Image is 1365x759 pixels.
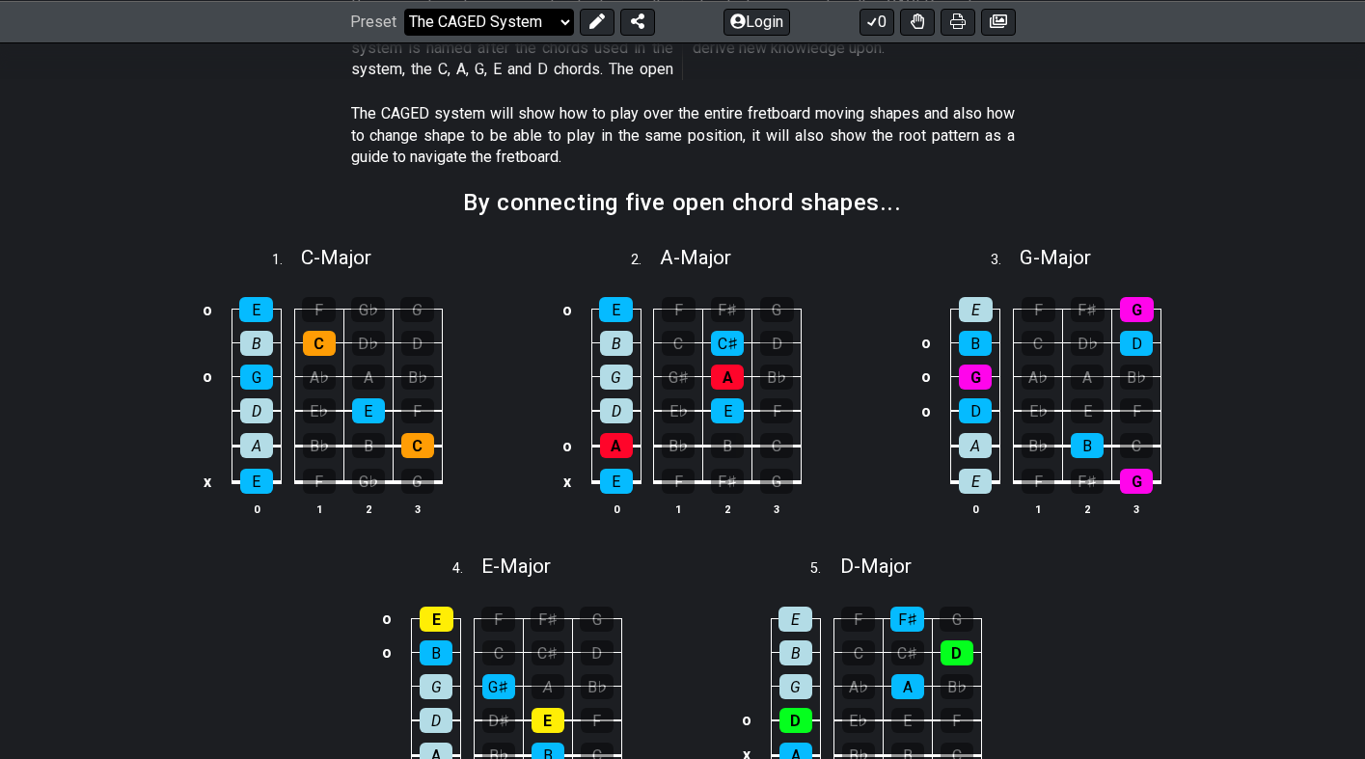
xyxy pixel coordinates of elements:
span: A - Major [660,246,731,269]
div: E [711,398,744,423]
th: 1 [654,499,703,519]
button: 0 [860,8,894,35]
div: B♭ [1022,433,1054,458]
div: F♯ [711,297,745,322]
h2: By connecting five open chord shapes... [463,192,901,213]
div: A [959,433,992,458]
div: B [1071,433,1104,458]
div: A♭ [303,365,336,390]
div: G♭ [351,297,385,322]
div: G♯ [662,365,695,390]
button: Login [723,8,790,35]
div: D [420,708,452,733]
div: A [891,674,924,699]
div: F♯ [531,607,564,632]
div: B♭ [303,433,336,458]
div: G [760,469,793,494]
div: B [779,640,812,665]
div: G [1120,469,1153,494]
div: B [352,433,385,458]
div: C [662,331,695,356]
div: G [580,607,614,632]
th: 0 [591,499,641,519]
div: G [940,607,973,632]
div: E [600,469,633,494]
div: F [760,398,793,423]
td: o [556,428,579,464]
span: 2 . [631,250,660,271]
p: The CAGED system will show how to play over the entire fretboard moving shapes and also how to ch... [351,103,1015,168]
span: 1 . [272,250,301,271]
div: C [303,331,336,356]
div: G [779,674,812,699]
div: A [352,365,385,390]
th: 1 [1014,499,1063,519]
span: 5 . [810,558,839,580]
td: o [915,326,938,360]
td: x [556,463,579,500]
div: F [1120,398,1153,423]
div: B♭ [941,674,973,699]
div: E [778,607,812,632]
div: B [420,640,452,665]
td: o [915,393,938,428]
div: E♭ [303,398,336,423]
div: A [1071,365,1104,390]
div: C [482,640,515,665]
div: F♯ [1071,297,1105,322]
div: E [352,398,385,423]
div: B [600,331,633,356]
div: B♭ [581,674,614,699]
button: Edit Preset [580,8,614,35]
th: 2 [1063,499,1112,519]
div: E [239,297,273,322]
div: C [760,433,793,458]
div: F♯ [711,469,744,494]
div: A♭ [842,674,875,699]
div: C♯ [711,331,744,356]
div: F [1022,469,1054,494]
td: o [915,360,938,393]
div: F [581,708,614,733]
div: F [302,297,336,322]
button: Toggle Dexterity for all fretkits [900,8,935,35]
div: G♭ [352,469,385,494]
select: Preset [404,8,574,35]
button: Create image [981,8,1016,35]
div: E [240,469,273,494]
div: E♭ [842,708,875,733]
div: F♯ [1071,469,1104,494]
span: G - Major [1020,246,1091,269]
div: A [240,433,273,458]
div: G [600,365,633,390]
div: D♭ [1071,331,1104,356]
span: C - Major [301,246,371,269]
span: E - Major [481,555,551,578]
div: E [959,469,992,494]
div: C [401,433,434,458]
div: F [481,607,515,632]
div: C [842,640,875,665]
div: E [420,607,453,632]
button: Share Preset [620,8,655,35]
div: D [581,640,614,665]
div: B♭ [760,365,793,390]
button: Print [941,8,975,35]
div: D [941,640,973,665]
div: G [400,297,434,322]
div: F [662,469,695,494]
th: 3 [752,499,802,519]
div: D♭ [352,331,385,356]
div: C♯ [891,640,924,665]
th: 3 [1112,499,1161,519]
span: 3 . [991,250,1020,271]
th: 2 [343,499,393,519]
div: G [959,365,992,390]
div: A [711,365,744,390]
td: o [735,703,758,738]
div: D [959,398,992,423]
td: o [196,293,219,327]
span: D - Major [840,555,912,578]
div: E [959,297,993,322]
div: B♭ [662,433,695,458]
